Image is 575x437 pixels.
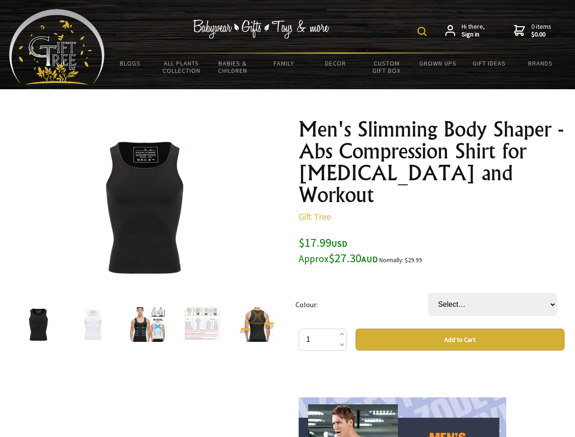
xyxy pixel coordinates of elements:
span: $17.99 $27.30 [299,235,378,265]
h1: Men's Slimming Body Shaper - Abs Compression Shirt for [MEDICAL_DATA] and Workout [299,118,565,206]
a: BLOGS [105,54,156,73]
img: Men's Slimming Body Shaper - Abs Compression Shirt for Gynecomastia and Workout [73,136,215,278]
a: Gift Ideas [463,54,515,73]
a: Hi there,Sign in [445,23,485,39]
a: Grown Ups [412,54,463,73]
img: product search [417,27,427,36]
span: AUD [361,254,378,264]
button: Add to Cart [356,329,565,351]
img: Men's Slimming Body Shaper - Abs Compression Shirt for Gynecomastia and Workout [76,307,110,342]
img: Men's Slimming Body Shaper - Abs Compression Shirt for Gynecomastia and Workout [130,307,165,342]
span: USD [331,239,347,249]
a: Family [259,54,310,73]
span: Hi there, [462,23,485,39]
small: Approx [299,253,329,265]
img: Men's Slimming Body Shaper - Abs Compression Shirt for Gynecomastia and Workout [239,307,274,342]
a: Decor [310,54,361,73]
small: Normally: $29.99 [379,256,422,264]
a: 0 items$0.00 [514,23,551,39]
a: Babies & Children [207,54,259,80]
a: Custom Gift Box [361,54,412,80]
a: All Plants Collection [156,54,208,80]
img: Babyware - Gifts - Toys and more... [9,9,105,85]
a: Brands [515,54,566,73]
a: Gift Tree [299,211,331,222]
img: Men's Slimming Body Shaper - Abs Compression Shirt for Gynecomastia and Workout [21,307,56,342]
img: Babywear - Gifts - Toys & more [193,20,330,39]
strong: $0.00 [531,30,551,39]
strong: Sign in [462,30,485,39]
td: Colour: [295,280,428,329]
img: Men's Slimming Body Shaper - Abs Compression Shirt for Gynecomastia and Workout [185,307,219,342]
span: 0 items [531,22,551,39]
